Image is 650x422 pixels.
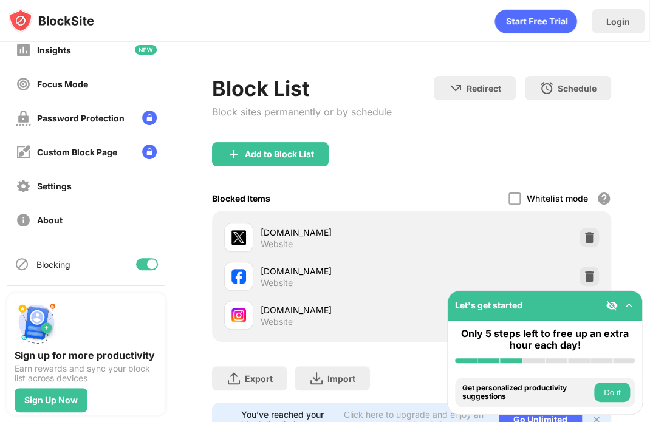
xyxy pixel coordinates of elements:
[623,299,635,311] img: omni-setup-toggle.svg
[16,111,31,126] img: password-protection-off.svg
[15,364,158,383] div: Earn rewards and sync your block list across devices
[494,9,577,33] div: animation
[142,145,157,159] img: lock-menu.svg
[16,213,31,228] img: about-off.svg
[594,383,630,402] button: Do it
[245,373,273,384] div: Export
[261,277,293,288] div: Website
[15,257,29,271] img: blocking-icon.svg
[455,300,522,310] div: Let's get started
[455,328,635,351] div: Only 5 steps left to free up an extra hour each day!
[36,259,70,270] div: Blocking
[462,384,591,401] div: Get personalized productivity suggestions
[261,239,293,250] div: Website
[135,45,157,55] img: new-icon.svg
[212,193,270,203] div: Blocked Items
[558,83,597,94] div: Schedule
[37,79,88,89] div: Focus Mode
[606,16,630,27] div: Login
[9,9,94,33] img: logo-blocksite.svg
[15,301,58,344] img: push-signup.svg
[231,308,246,322] img: favicons
[261,226,411,239] div: [DOMAIN_NAME]
[231,230,246,245] img: favicons
[37,147,117,157] div: Custom Block Page
[606,299,618,311] img: eye-not-visible.svg
[261,316,293,327] div: Website
[467,83,501,94] div: Redirect
[142,111,157,125] img: lock-menu.svg
[37,215,63,225] div: About
[261,304,411,316] div: [DOMAIN_NAME]
[245,149,314,159] div: Add to Block List
[37,45,71,55] div: Insights
[15,349,158,361] div: Sign up for more productivity
[212,76,392,101] div: Block List
[16,145,31,160] img: customize-block-page-off.svg
[231,269,246,284] img: favicons
[16,77,31,92] img: focus-off.svg
[37,181,72,191] div: Settings
[327,373,355,384] div: Import
[16,179,31,194] img: settings-off.svg
[527,193,588,203] div: Whitelist mode
[16,43,31,58] img: insights-off.svg
[37,113,125,123] div: Password Protection
[24,395,78,405] div: Sign Up Now
[212,106,392,118] div: Block sites permanently or by schedule
[261,265,411,277] div: [DOMAIN_NAME]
